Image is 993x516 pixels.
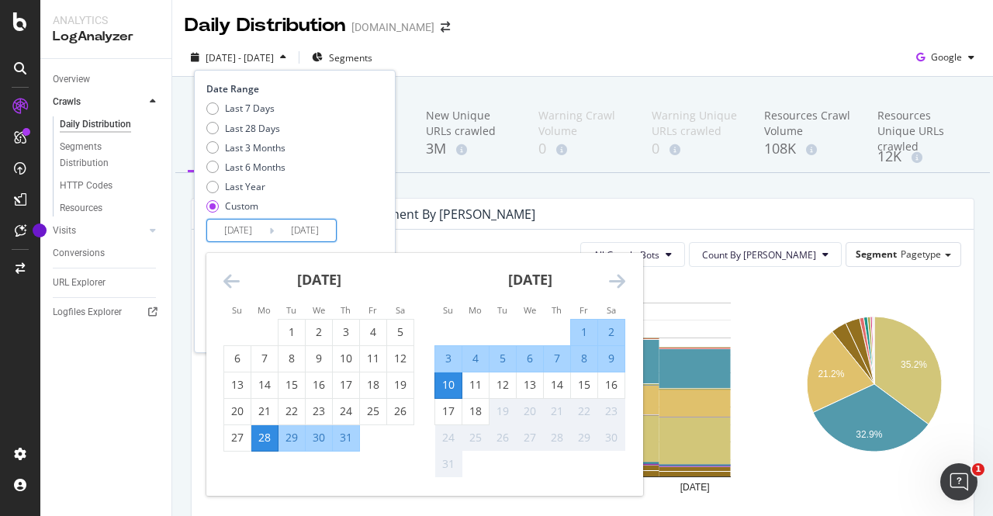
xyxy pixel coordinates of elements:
a: Overview [53,71,161,88]
small: We [524,304,536,316]
div: 3 [435,351,462,366]
div: LogAnalyzer [53,28,159,46]
div: 10 [333,351,359,366]
div: Custom [206,199,285,213]
div: 12K [877,147,965,167]
td: Selected. Tuesday, August 5, 2025 [490,345,517,372]
div: Move backward to switch to the previous month. [223,272,240,291]
div: 14 [251,377,278,393]
td: Choose Monday, July 21, 2025 as your check-out date. It’s available. [251,398,279,424]
div: 1 [279,324,305,340]
td: Selected. Friday, August 8, 2025 [571,345,598,372]
div: 7 [544,351,570,366]
div: 7 [251,351,278,366]
div: 17 [435,403,462,419]
strong: [DATE] [508,270,552,289]
div: Resources Crawl Volume [764,108,852,139]
div: 21 [544,403,570,419]
td: Not available. Thursday, August 28, 2025 [544,424,571,451]
div: Daily Distribution [185,12,345,39]
div: 108K [764,139,852,159]
td: Choose Wednesday, July 23, 2025 as your check-out date. It’s available. [306,398,333,424]
div: 1 [571,324,597,340]
div: Last 6 Months [206,161,285,174]
div: Resources [60,200,102,216]
td: Choose Wednesday, August 13, 2025 as your check-out date. It’s available. [517,372,544,398]
small: Fr [368,304,377,316]
button: Google [910,45,981,70]
div: 0 [538,139,626,159]
svg: A chart. [790,279,959,512]
span: All Google Bots [593,248,659,261]
td: Selected. Wednesday, July 30, 2025 [306,424,333,451]
a: Resources [60,200,161,216]
div: Conversions [53,245,105,261]
td: Selected. Thursday, July 31, 2025 [333,424,360,451]
td: Not available. Wednesday, August 27, 2025 [517,424,544,451]
button: All Google Bots [580,242,685,267]
div: [DOMAIN_NAME] [351,19,434,35]
a: URL Explorer [53,275,161,291]
div: 14 [544,377,570,393]
td: Not available. Tuesday, August 26, 2025 [490,424,517,451]
div: 5 [387,324,413,340]
div: Custom [225,199,258,213]
div: 31 [333,430,359,445]
td: Choose Sunday, July 27, 2025 as your check-out date. It’s available. [224,424,251,451]
a: Segments Distribution [60,139,161,171]
td: Selected. Tuesday, July 29, 2025 [279,424,306,451]
div: 23 [598,403,625,419]
small: Th [341,304,351,316]
small: Th [552,304,562,316]
td: Choose Monday, August 18, 2025 as your check-out date. It’s available. [462,398,490,424]
td: Choose Saturday, July 5, 2025 as your check-out date. It’s available. [387,319,414,345]
td: Not available. Sunday, August 31, 2025 [435,451,462,477]
div: Logfiles Explorer [53,304,122,320]
a: Daily Distribution [60,116,161,133]
div: 18 [462,403,489,419]
div: Date Range [206,82,379,95]
div: 22 [279,403,305,419]
div: 13 [517,377,543,393]
td: Selected as start date. Monday, July 28, 2025 [251,424,279,451]
div: Daily Distribution [60,116,131,133]
div: Resources Unique URLs crawled [877,108,965,147]
td: Choose Friday, July 18, 2025 as your check-out date. It’s available. [360,372,387,398]
td: Not available. Thursday, August 21, 2025 [544,398,571,424]
td: Choose Monday, July 7, 2025 as your check-out date. It’s available. [251,345,279,372]
td: Choose Sunday, July 20, 2025 as your check-out date. It’s available. [224,398,251,424]
a: Logfiles Explorer [53,304,161,320]
div: 6 [224,351,251,366]
div: 19 [387,377,413,393]
span: Google [931,50,962,64]
div: 8 [279,351,305,366]
small: Fr [580,304,588,316]
span: [DATE] - [DATE] [206,51,274,64]
td: Selected. Sunday, August 3, 2025 [435,345,462,372]
div: 25 [360,403,386,419]
div: 3 [333,324,359,340]
td: Choose Thursday, July 24, 2025 as your check-out date. It’s available. [333,398,360,424]
div: Visits [53,223,76,239]
div: 15 [571,377,597,393]
div: 24 [435,430,462,445]
div: 12 [387,351,413,366]
div: arrow-right-arrow-left [441,22,450,33]
small: Mo [258,304,271,316]
span: Segment [856,248,897,261]
td: Choose Tuesday, July 8, 2025 as your check-out date. It’s available. [279,345,306,372]
div: 2 [306,324,332,340]
div: Overview [53,71,90,88]
small: Su [443,304,453,316]
div: 19 [490,403,516,419]
td: Not available. Saturday, August 23, 2025 [598,398,625,424]
div: 6 [517,351,543,366]
div: 29 [571,430,597,445]
div: HTTP Codes [60,178,112,194]
text: 35.2% [900,359,926,370]
td: Selected. Saturday, August 9, 2025 [598,345,625,372]
div: Last 28 Days [225,122,280,135]
div: Analytics [53,12,159,28]
div: Last Year [206,180,285,193]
